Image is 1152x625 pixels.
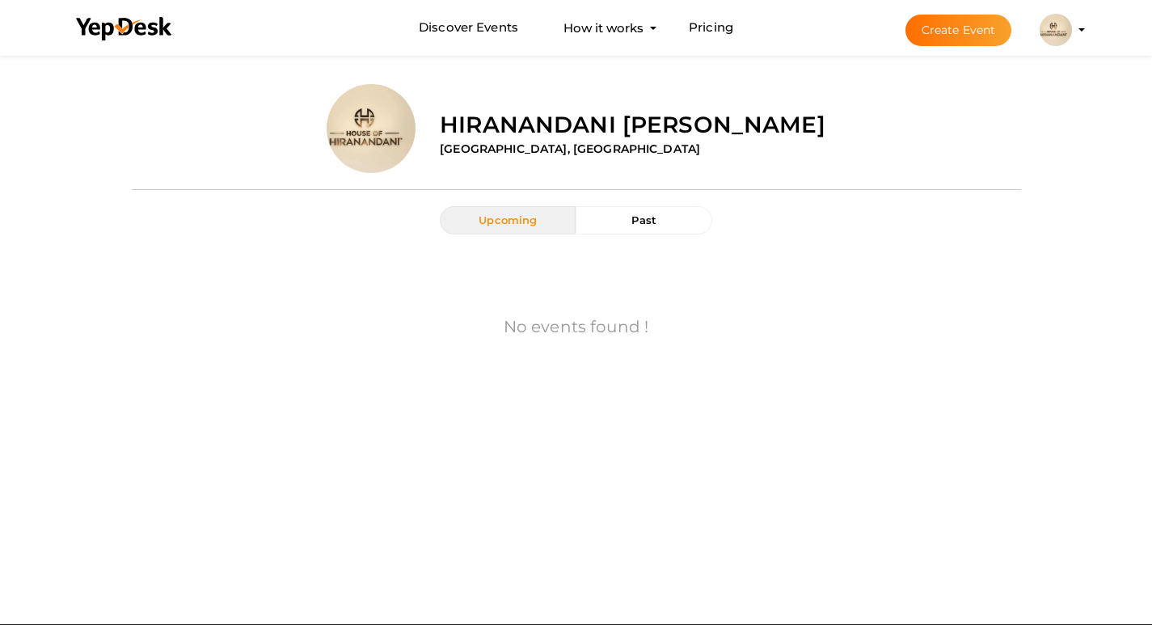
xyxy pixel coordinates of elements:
button: Create Event [905,15,1012,46]
a: Discover Events [419,13,518,43]
img: 3BLHUGIH_small.jpeg [1040,14,1072,46]
span: Upcoming [479,213,537,226]
span: Past [631,213,656,226]
label: [GEOGRAPHIC_DATA], [GEOGRAPHIC_DATA] [440,141,700,157]
button: Upcoming [440,206,576,234]
button: Past [576,206,711,234]
label: Hiranandani [PERSON_NAME] [440,108,825,141]
button: How it works [559,13,648,43]
a: Pricing [689,13,733,43]
img: 3BLHUGIH_normal.jpeg [327,84,416,173]
label: No events found ! [504,315,648,339]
